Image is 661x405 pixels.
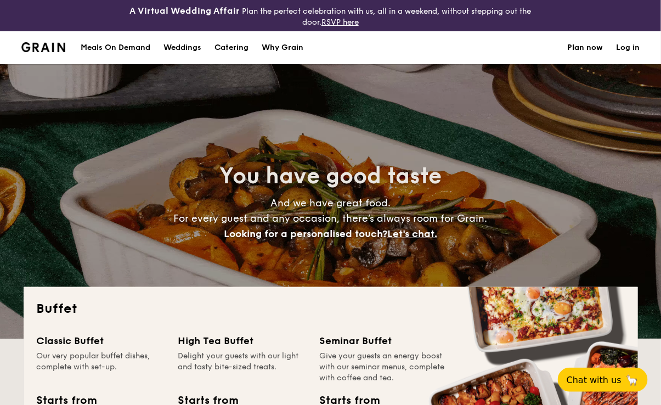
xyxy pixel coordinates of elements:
[178,333,307,348] div: High Tea Buffet
[321,18,359,27] a: RSVP here
[74,31,157,64] a: Meals On Demand
[568,31,603,64] a: Plan now
[21,42,66,52] a: Logotype
[21,42,66,52] img: Grain
[262,31,303,64] div: Why Grain
[174,197,488,240] span: And we have great food. For every guest and any occasion, there’s always room for Grain.
[626,374,639,386] span: 🦙
[178,351,307,384] div: Delight your guests with our light and tasty bite-sized treats.
[255,31,310,64] a: Why Grain
[387,228,437,240] span: Let's chat.
[567,375,622,385] span: Chat with us
[617,31,640,64] a: Log in
[320,351,448,384] div: Give your guests an energy boost with our seminar menus, complete with coffee and tea.
[163,31,201,64] div: Weddings
[224,228,387,240] span: Looking for a personalised touch?
[558,368,648,392] button: Chat with us🦙
[157,31,208,64] a: Weddings
[37,333,165,348] div: Classic Buffet
[320,333,448,348] div: Seminar Buffet
[81,31,150,64] div: Meals On Demand
[208,31,255,64] a: Catering
[110,4,551,27] div: Plan the perfect celebration with us, all in a weekend, without stepping out the door.
[37,351,165,384] div: Our very popular buffet dishes, complete with set-up.
[219,163,442,189] span: You have good taste
[37,300,625,318] h2: Buffet
[129,4,240,18] h4: A Virtual Wedding Affair
[214,31,248,64] h1: Catering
